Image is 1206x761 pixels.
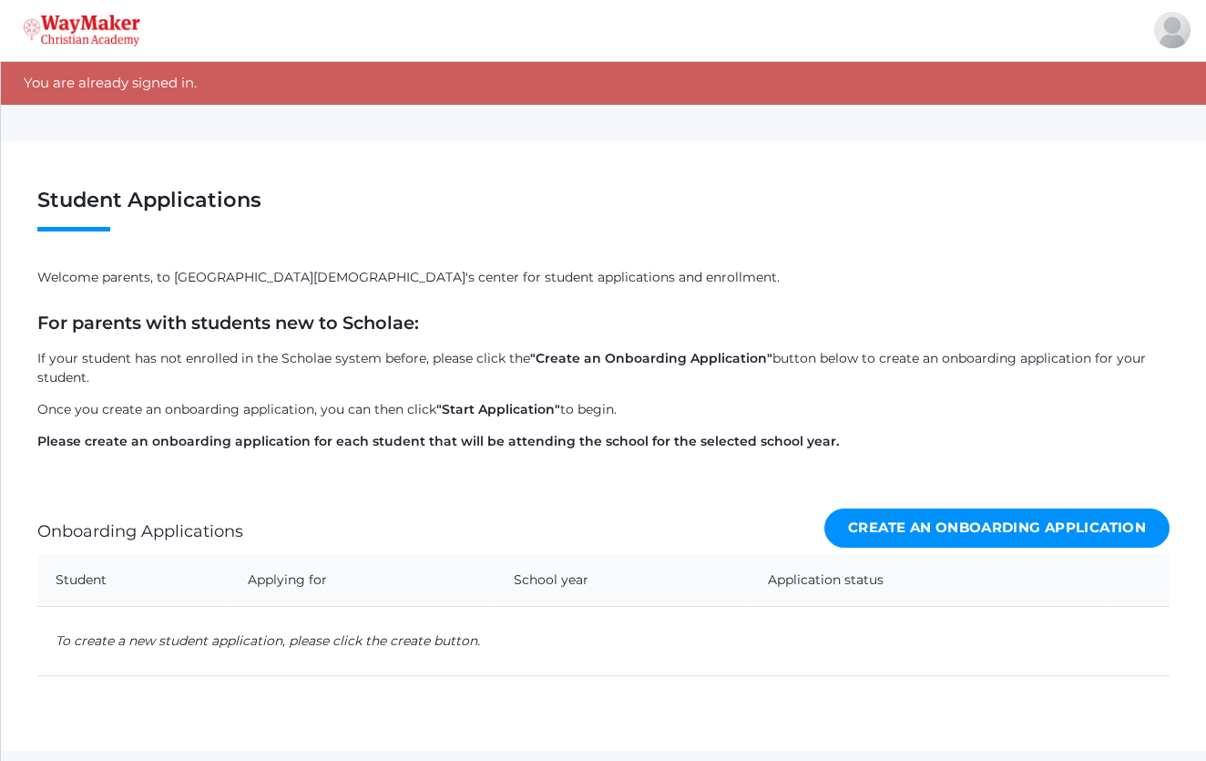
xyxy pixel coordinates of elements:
[530,350,772,366] strong: "Create an Onboarding Application"
[436,401,560,417] strong: "Start Application"
[37,523,243,541] h4: Onboarding Applications
[37,268,1170,287] p: Welcome parents, to [GEOGRAPHIC_DATA][DEMOGRAPHIC_DATA]'s center for student applications and enr...
[1154,12,1191,48] div: Manuela Orban
[37,400,1170,419] p: Once you create an onboarding application, you can then click to begin.
[23,15,140,46] img: waymaker-logo-stack-white-1602f2b1af18da31a5905e9982d058868370996dac5278e84edea6dabf9a3315.png
[37,349,1170,387] p: If your student has not enrolled in the Scholae system before, please click the button below to c...
[37,189,1170,232] h1: Student Applications
[496,554,750,607] th: School year
[230,554,496,607] th: Applying for
[37,554,230,607] th: Student
[37,433,839,449] strong: Please create an onboarding application for each student that will be attending the school for th...
[1,62,1206,105] div: You are already signed in.
[750,554,1110,607] th: Application status
[37,312,419,334] strong: For parents with students new to Scholae:
[56,632,480,649] em: To create a new student application, please click the create button.
[824,509,1170,548] a: Create an Onboarding Application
